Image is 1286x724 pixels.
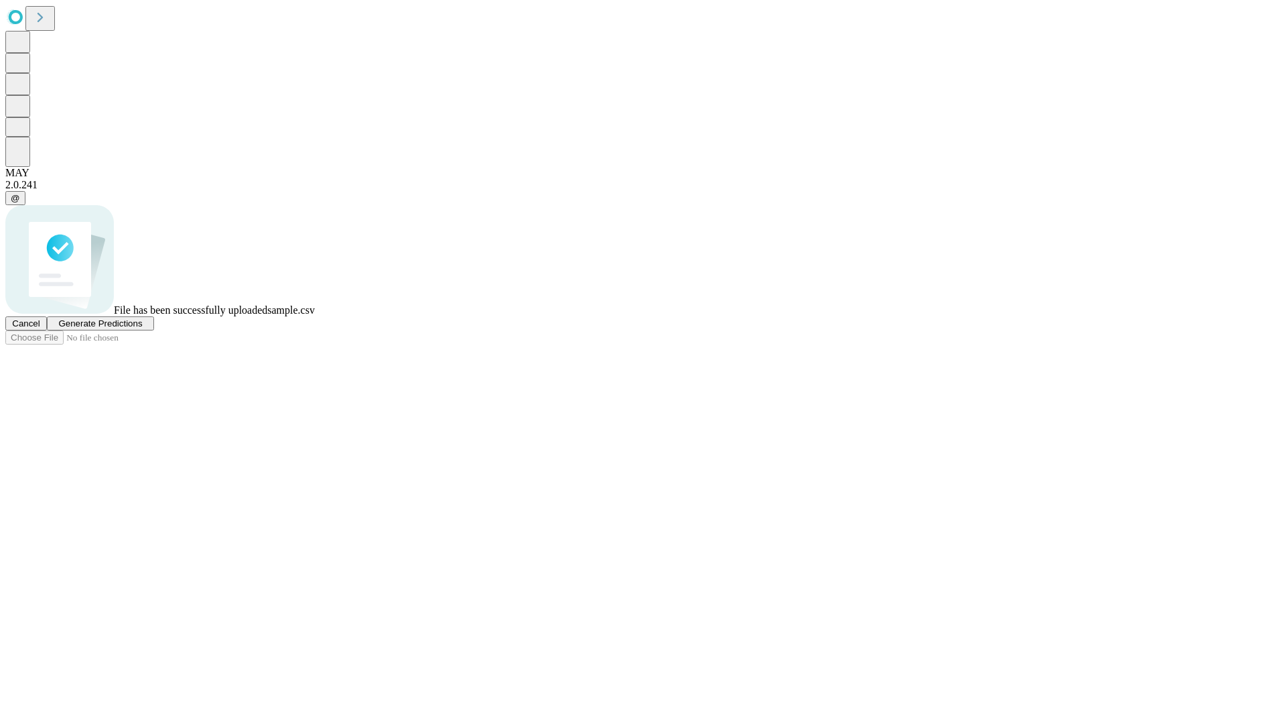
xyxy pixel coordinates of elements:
span: Generate Predictions [58,318,142,328]
div: MAY [5,167,1281,179]
span: Cancel [12,318,40,328]
button: @ [5,191,25,205]
div: 2.0.241 [5,179,1281,191]
span: File has been successfully uploaded [114,304,267,316]
span: sample.csv [267,304,315,316]
button: Cancel [5,316,47,330]
span: @ [11,193,20,203]
button: Generate Predictions [47,316,154,330]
